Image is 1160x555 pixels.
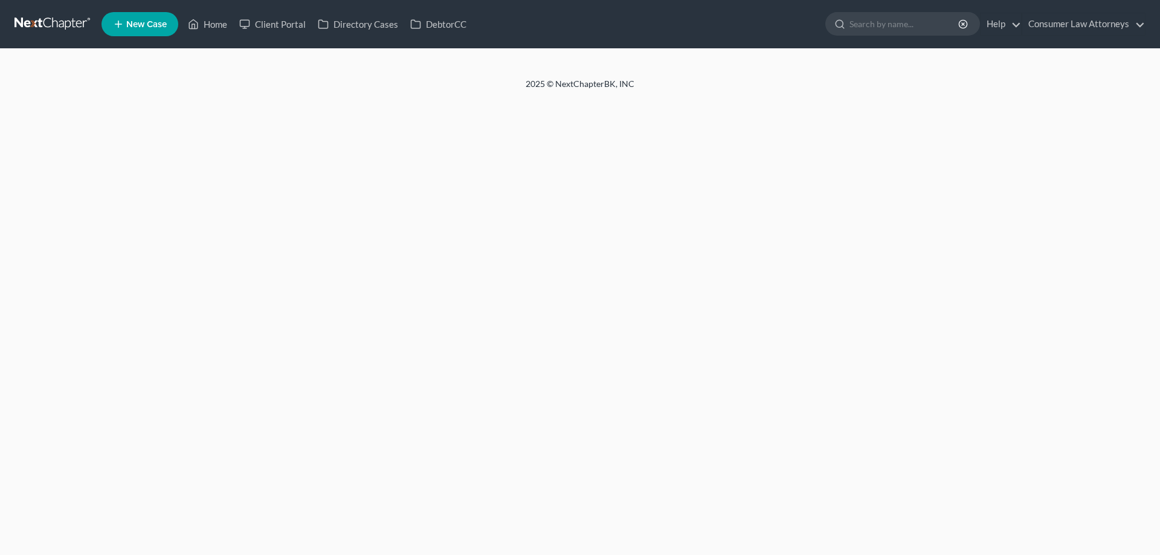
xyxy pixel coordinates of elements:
a: Home [182,13,233,35]
a: Consumer Law Attorneys [1022,13,1145,35]
a: Client Portal [233,13,312,35]
span: New Case [126,20,167,29]
a: DebtorCC [404,13,472,35]
div: 2025 © NextChapterBK, INC [236,78,924,100]
a: Directory Cases [312,13,404,35]
input: Search by name... [849,13,960,35]
a: Help [981,13,1021,35]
